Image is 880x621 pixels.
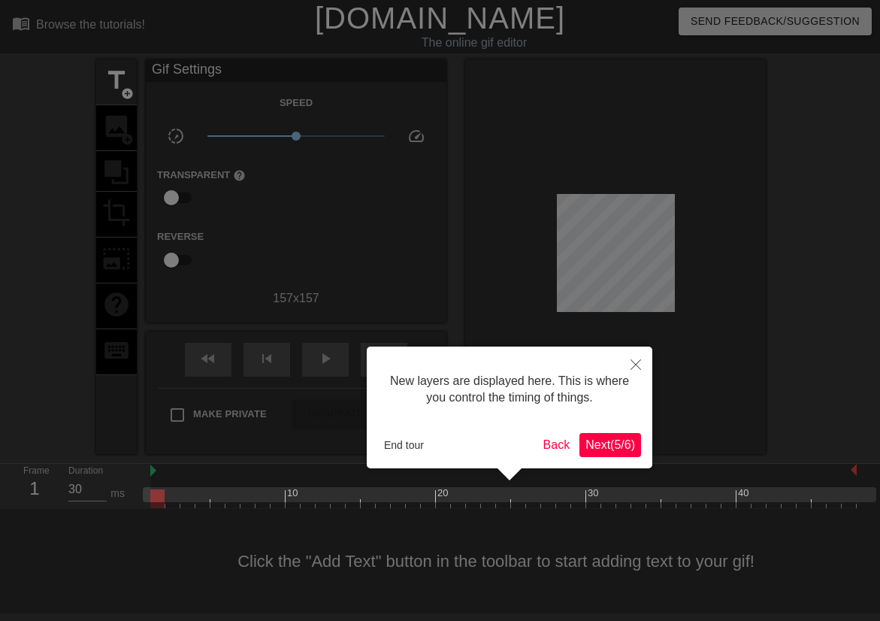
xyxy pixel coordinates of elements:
button: End tour [378,434,430,456]
button: Back [537,433,576,457]
button: Close [619,347,652,381]
button: Next [579,433,641,457]
span: Next ( 5 / 6 ) [585,438,635,451]
div: New layers are displayed here. This is where you control the timing of things. [378,358,641,422]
